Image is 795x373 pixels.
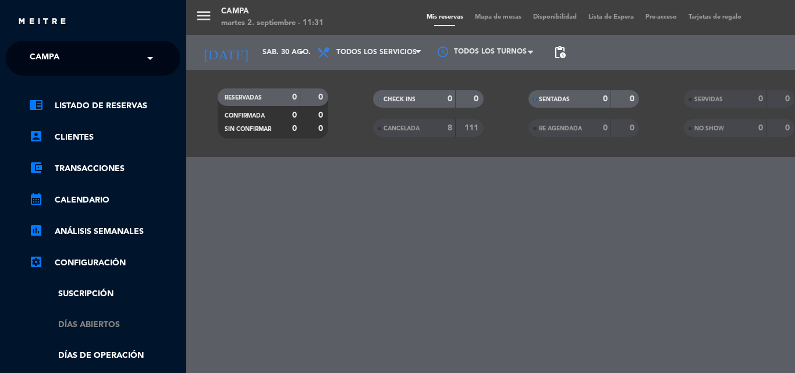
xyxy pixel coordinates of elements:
i: account_box [29,129,43,143]
img: MEITRE [17,17,67,26]
i: account_balance_wallet [29,161,43,175]
a: account_balance_walletTransacciones [29,162,180,176]
a: Configuración [29,256,180,270]
a: assessmentANÁLISIS SEMANALES [29,225,180,239]
a: Días abiertos [29,318,180,332]
a: Días de Operación [29,349,180,363]
span: CAMPA [30,46,59,70]
i: chrome_reader_mode [29,98,43,112]
a: account_boxClientes [29,130,180,144]
a: calendar_monthCalendario [29,193,180,207]
span: pending_actions [553,45,567,59]
i: assessment [29,223,43,237]
i: calendar_month [29,192,43,206]
a: Suscripción [29,287,180,301]
a: chrome_reader_modeListado de Reservas [29,99,180,113]
i: settings_applications [29,255,43,269]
